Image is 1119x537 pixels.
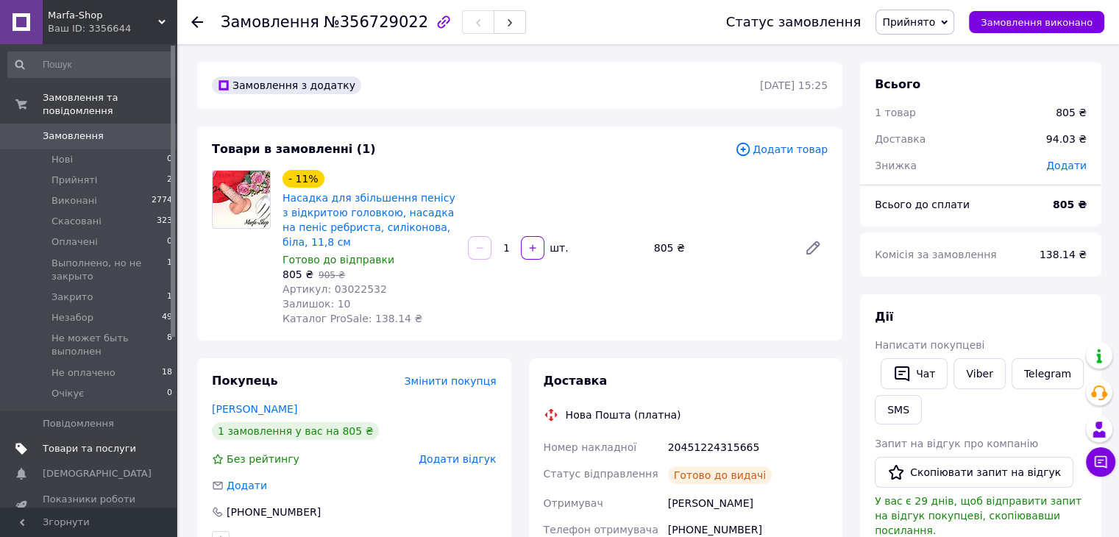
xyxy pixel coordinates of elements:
[875,249,997,260] span: Комісія за замовлення
[283,254,394,266] span: Готово до відправки
[283,283,387,295] span: Артикул: 03022532
[43,417,114,430] span: Повідомлення
[213,171,270,228] img: Насадка для збільшення пенісу з відкритою головкою, насадка на пеніс ребриста, силіконова, біла, ...
[283,298,350,310] span: Залишок: 10
[875,160,917,171] span: Знижка
[167,332,172,358] span: 8
[735,141,828,157] span: Додати товар
[225,505,322,519] div: [PHONE_NUMBER]
[51,387,84,400] span: Очікує
[875,310,893,324] span: Дії
[798,233,828,263] a: Редагувати
[544,441,637,453] span: Номер накладної
[562,408,685,422] div: Нова Пошта (платна)
[51,291,93,304] span: Закрито
[1040,249,1087,260] span: 138.14 ₴
[953,358,1005,389] a: Viber
[227,453,299,465] span: Без рейтингу
[43,91,177,118] span: Замовлення та повідомлення
[212,403,297,415] a: [PERSON_NAME]
[283,313,422,324] span: Каталог ProSale: 138.14 ₴
[319,270,345,280] span: 905 ₴
[665,434,831,460] div: 20451224315665
[1053,199,1087,210] b: 805 ₴
[668,466,772,484] div: Готово до видачі
[221,13,319,31] span: Замовлення
[1012,358,1084,389] a: Telegram
[43,493,136,519] span: Показники роботи компанії
[648,238,792,258] div: 805 ₴
[324,13,428,31] span: №356729022
[157,215,172,228] span: 323
[51,311,93,324] span: Незабор
[419,453,496,465] span: Додати відгук
[405,375,497,387] span: Змінити покупця
[51,194,97,207] span: Виконані
[167,387,172,400] span: 0
[1046,160,1087,171] span: Додати
[1056,105,1087,120] div: 805 ₴
[283,170,324,188] div: - 11%
[43,129,104,143] span: Замовлення
[283,192,455,248] a: Насадка для збільшення пенісу з відкритою головкою, насадка на пеніс ребриста, силіконова, біла, ...
[212,142,376,156] span: Товари в замовленні (1)
[212,77,361,94] div: Замовлення з додатку
[162,311,172,324] span: 49
[981,17,1093,28] span: Замовлення виконано
[544,497,603,509] span: Отримувач
[167,257,172,283] span: 1
[227,480,267,491] span: Додати
[191,15,203,29] div: Повернутися назад
[665,490,831,516] div: [PERSON_NAME]
[51,174,97,187] span: Прийняті
[51,366,116,380] span: Не оплачено
[167,153,172,166] span: 0
[48,9,158,22] span: Marfa-Shop
[875,395,922,424] button: SMS
[162,366,172,380] span: 18
[51,332,167,358] span: Не может быть выполнен
[881,358,948,389] button: Чат
[726,15,862,29] div: Статус замовлення
[875,457,1073,488] button: Скопіювати запит на відгук
[212,374,278,388] span: Покупець
[544,524,658,536] span: Телефон отримувача
[546,241,569,255] div: шт.
[43,442,136,455] span: Товари та послуги
[51,215,102,228] span: Скасовані
[1037,123,1095,155] div: 94.03 ₴
[875,77,920,91] span: Всього
[167,291,172,304] span: 1
[283,268,313,280] span: 805 ₴
[544,468,658,480] span: Статус відправлення
[51,257,167,283] span: Выполнено, но не закрыто
[875,438,1038,449] span: Запит на відгук про компанію
[7,51,174,78] input: Пошук
[152,194,172,207] span: 2774
[875,339,984,351] span: Написати покупцеві
[48,22,177,35] div: Ваш ID: 3356644
[167,174,172,187] span: 2
[875,107,916,118] span: 1 товар
[875,133,926,145] span: Доставка
[544,374,608,388] span: Доставка
[43,467,152,480] span: [DEMOGRAPHIC_DATA]
[167,235,172,249] span: 0
[51,235,98,249] span: Оплачені
[882,16,935,28] span: Прийнято
[875,199,970,210] span: Всього до сплати
[212,422,379,440] div: 1 замовлення у вас на 805 ₴
[760,79,828,91] time: [DATE] 15:25
[1086,447,1115,477] button: Чат з покупцем
[51,153,73,166] span: Нові
[969,11,1104,33] button: Замовлення виконано
[875,495,1081,536] span: У вас є 29 днів, щоб відправити запит на відгук покупцеві, скопіювавши посилання.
